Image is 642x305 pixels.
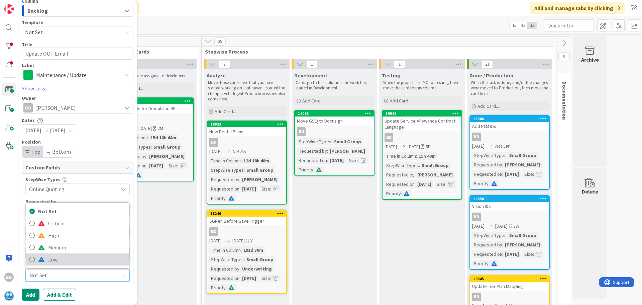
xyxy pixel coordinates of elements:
div: Update Service Allowance Contract Language [383,117,461,131]
span: : [415,171,416,178]
div: Delete [582,187,598,196]
div: Small Group [152,143,182,151]
div: Size [167,162,177,169]
div: Priority [209,284,226,291]
span: Custom Fields [25,163,121,171]
div: 12d 18h 48m [242,157,271,164]
span: : [241,246,242,254]
span: : [146,162,147,169]
a: High [26,229,129,241]
p: When the project is in MO for testing, then move the card to this column. [383,80,461,91]
div: BD [297,127,306,136]
span: Add Card... [390,98,411,104]
div: 19006Add PLM IDs for Dental and HE [114,98,193,113]
div: [PERSON_NAME] [503,161,542,168]
span: : [239,185,240,193]
div: Requested by [209,265,239,273]
div: [PERSON_NAME] [240,176,279,183]
div: 19050 [473,197,549,201]
span: Documentation [561,81,568,120]
span: : [244,166,245,174]
span: Add Card... [477,103,499,109]
div: BD [470,293,549,301]
div: Priority [472,260,489,267]
span: [PERSON_NAME] [36,104,76,112]
button: Add & Edit [43,289,76,301]
span: [DATE] [209,237,222,244]
span: 25 [214,37,226,46]
a: Not Set [26,205,129,217]
i: Not Set [232,148,247,154]
span: [DATE] [495,223,508,230]
div: Priority [472,180,489,187]
span: : [502,241,503,248]
div: BD [472,213,481,221]
div: Requested on [472,250,502,258]
div: 18923New Dental Plans [207,121,286,136]
div: 5D [426,143,431,150]
span: Top [31,148,40,155]
div: Size [435,180,445,188]
span: : [533,250,534,258]
div: 2M [157,125,163,132]
span: Support [14,1,30,9]
div: Requested on [472,170,502,178]
div: New Dental Plans [207,127,286,136]
div: Requested by [385,171,415,178]
span: 2x [519,22,528,29]
label: Requested by [25,199,56,205]
div: [DATE] [240,275,258,282]
div: BD [114,115,193,124]
div: 19053 [298,111,374,116]
span: : [151,143,152,151]
div: [DATE] [147,162,165,169]
div: [PERSON_NAME] [147,153,186,160]
div: Size [260,185,270,193]
div: 191d 30m [242,246,265,254]
div: Add PLM IDs [470,122,549,131]
div: BD [385,133,393,142]
div: 19050 [470,196,549,202]
div: 18906 [473,117,549,121]
span: Testing [382,72,401,79]
div: StepWise Types [385,162,419,169]
span: : [239,265,240,273]
div: 19006 [114,98,193,104]
div: Priority [297,166,313,173]
div: BD [23,103,33,112]
div: 19045Update Tier Plan Mapping [470,276,549,291]
label: Title [22,42,32,48]
div: 15h 40m [417,152,437,160]
div: [PERSON_NAME] [503,241,542,248]
span: [DATE] [472,143,485,150]
div: 19045 [470,276,549,282]
div: Size [260,275,270,282]
span: Low [48,254,126,264]
span: : [241,157,242,164]
div: Small Group [508,232,538,239]
span: Not Set [38,206,126,216]
div: BD [207,138,286,147]
span: : [148,134,149,141]
span: Online Quoting [29,184,115,194]
span: : [502,250,503,258]
span: : [226,284,227,291]
span: Backlog [27,6,48,15]
div: 18906 [470,116,549,122]
span: : [270,185,271,193]
div: StepWise Types [472,232,507,239]
div: [PERSON_NAME] [416,171,454,178]
div: Priority [385,190,401,197]
span: 2 [219,60,230,68]
span: : [419,162,420,169]
span: : [401,190,402,197]
div: 19050Vision IDs [470,196,549,211]
span: Bottom [52,148,71,155]
div: Underwriting [240,265,274,273]
div: Small Group [245,256,275,263]
div: BD [4,273,14,282]
div: Requested on [209,185,239,193]
div: Vision IDs [470,202,549,211]
span: Owner [22,96,36,100]
div: Size [25,241,130,246]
